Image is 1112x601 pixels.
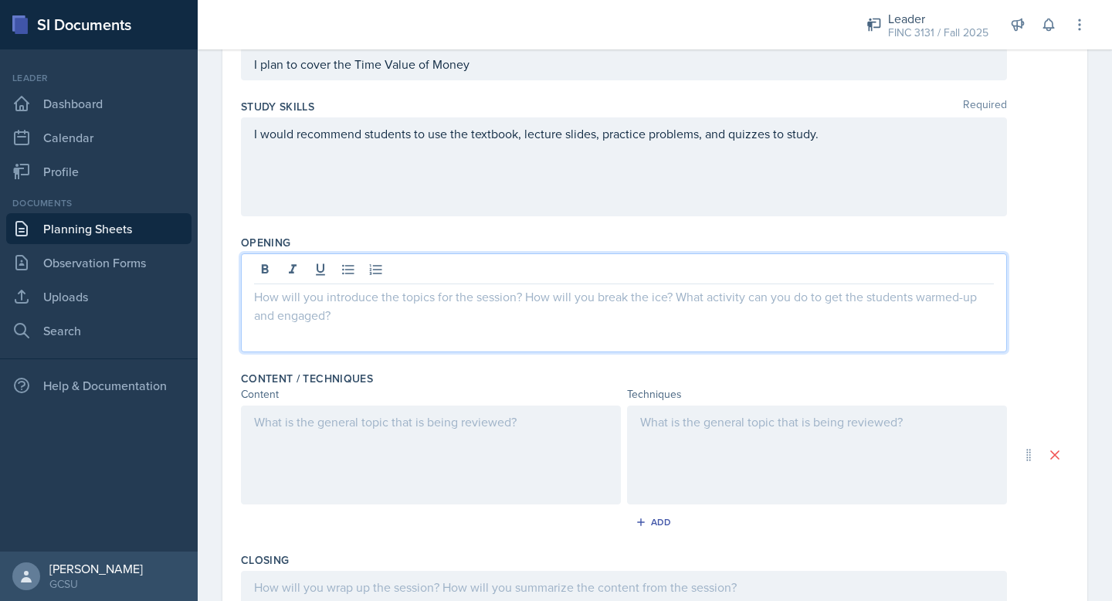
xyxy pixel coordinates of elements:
a: Uploads [6,281,192,312]
div: Techniques [627,386,1007,402]
div: FINC 3131 / Fall 2025 [888,25,988,41]
a: Profile [6,156,192,187]
div: Leader [6,71,192,85]
div: Leader [888,9,988,28]
div: [PERSON_NAME] [49,561,143,576]
a: Search [6,315,192,346]
label: Opening [241,235,290,250]
label: Closing [241,552,289,568]
div: Add [639,516,672,528]
p: I plan to cover the Time Value of Money [254,55,994,73]
div: Help & Documentation [6,370,192,401]
div: GCSU [49,576,143,592]
div: Content [241,386,621,402]
a: Observation Forms [6,247,192,278]
label: Study Skills [241,99,314,114]
a: Calendar [6,122,192,153]
a: Dashboard [6,88,192,119]
p: I would recommend students to use the textbook, lecture slides, practice problems, and quizzes to... [254,124,994,143]
label: Content / Techniques [241,371,373,386]
span: Required [963,99,1007,114]
a: Planning Sheets [6,213,192,244]
div: Documents [6,196,192,210]
button: Add [630,511,680,534]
